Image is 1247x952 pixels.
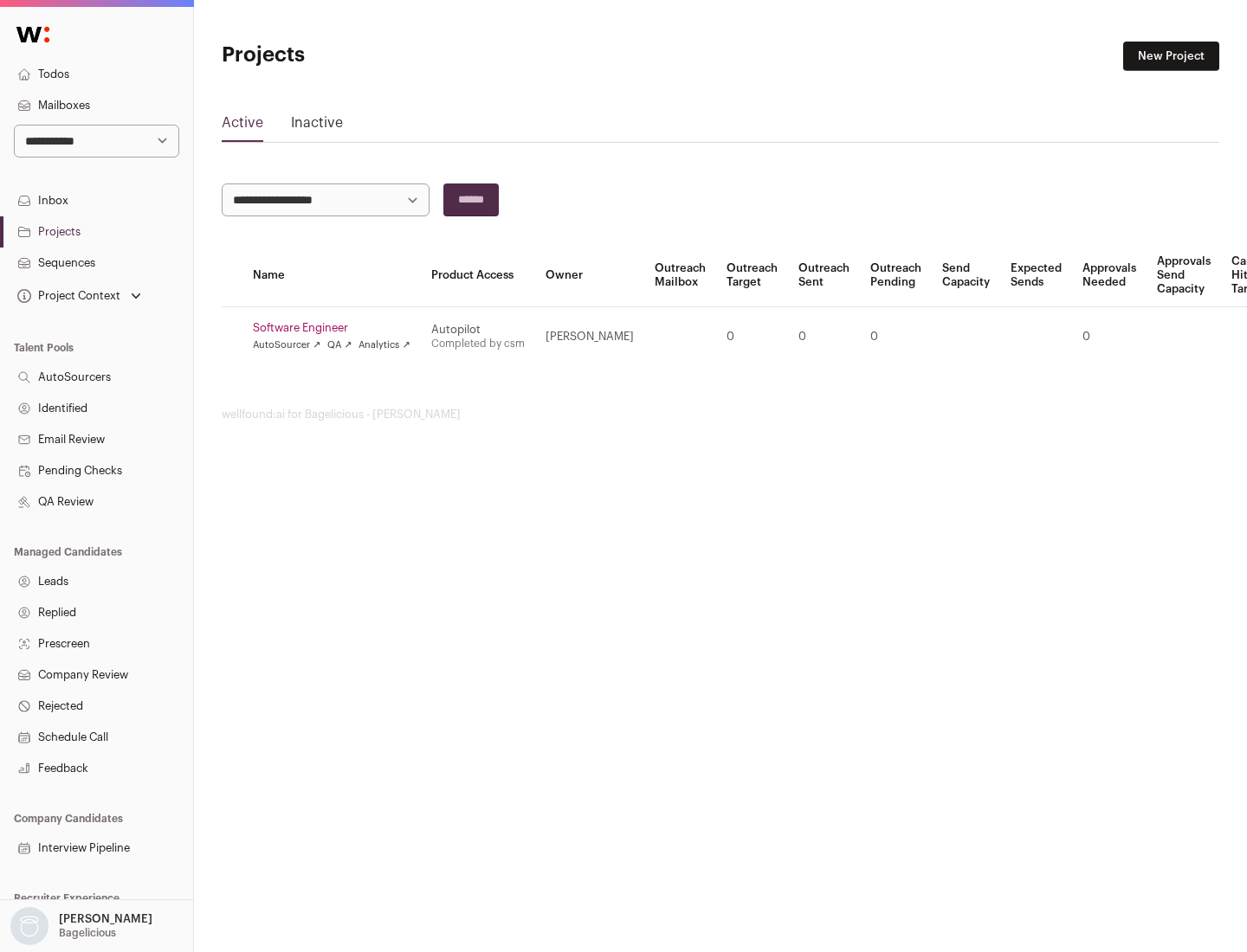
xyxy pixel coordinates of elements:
[860,244,932,307] th: Outreach Pending
[10,907,48,945] img: nopic.png
[788,244,860,307] th: Outreach Sent
[59,926,116,940] p: Bagelicious
[222,42,554,69] h1: Projects
[431,338,525,349] a: Completed by csm
[788,307,860,367] td: 0
[1072,244,1147,307] th: Approvals Needed
[222,113,263,140] a: Active
[222,408,1219,421] footer: wellfound:ai for Bagelicious - [PERSON_NAME]
[1000,244,1072,307] th: Expected Sends
[431,323,525,337] div: Autopilot
[1072,307,1147,367] td: 0
[535,307,644,367] td: [PERSON_NAME]
[327,338,352,352] a: QA ↗
[1123,42,1219,71] a: New Project
[932,244,1000,307] th: Send Capacity
[14,284,145,308] button: Open dropdown
[253,338,320,352] a: AutoSourcer ↗
[59,912,152,926] p: [PERSON_NAME]
[1147,244,1221,307] th: Approvals Send Capacity
[291,113,343,140] a: Inactive
[242,244,421,307] th: Name
[253,321,410,335] a: Software Engineer
[535,244,644,307] th: Owner
[7,17,59,52] img: Wellfound
[7,907,156,945] button: Open dropdown
[359,338,410,352] a: Analytics ↗
[860,307,932,367] td: 0
[421,244,535,307] th: Product Access
[14,289,120,303] div: Project Context
[716,307,788,367] td: 0
[716,244,788,307] th: Outreach Target
[644,244,716,307] th: Outreach Mailbox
